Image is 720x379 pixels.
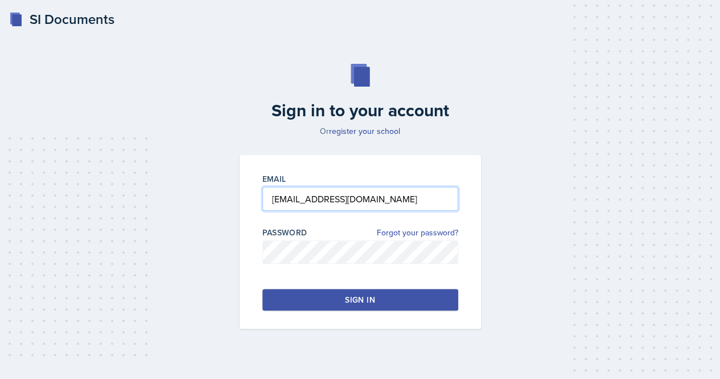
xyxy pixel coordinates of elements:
[233,125,488,137] p: Or
[262,227,307,238] label: Password
[377,227,458,239] a: Forgot your password?
[262,289,458,311] button: Sign in
[233,100,488,121] h2: Sign in to your account
[345,294,375,305] div: Sign in
[329,125,400,137] a: register your school
[262,187,458,211] input: Email
[262,173,286,185] label: Email
[9,9,114,30] a: SI Documents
